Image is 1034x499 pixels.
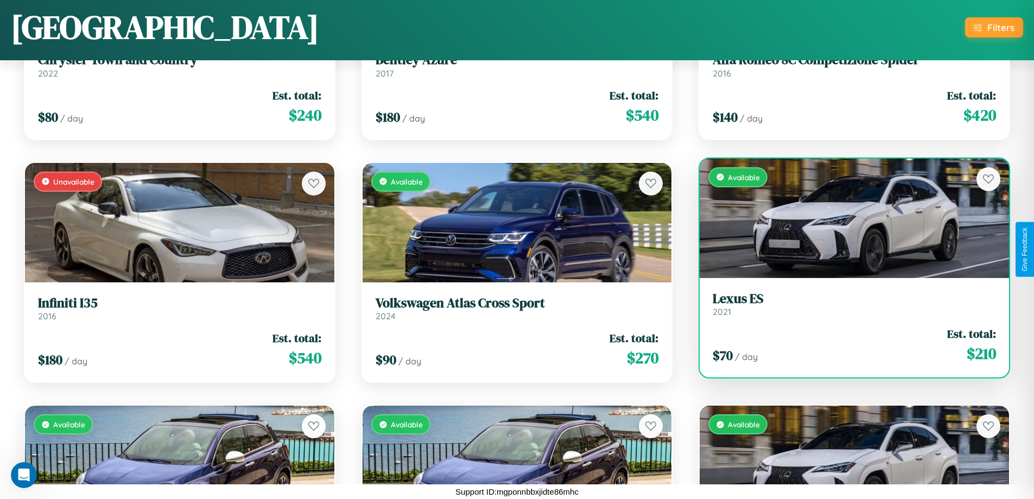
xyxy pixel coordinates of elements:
a: Infiniti I352016 [38,295,321,322]
span: Available [391,177,423,186]
span: 2024 [376,311,396,321]
h3: Infiniti I35 [38,295,321,311]
span: 2017 [376,68,394,79]
a: Alfa Romeo 8C Competizione Spider2016 [713,52,996,79]
p: Support ID: mgponnbbxjidte86mhc [455,484,579,499]
span: $ 140 [713,108,738,126]
span: $ 420 [963,104,996,126]
span: Available [391,420,423,429]
button: Filters [965,17,1023,37]
a: Lexus ES2021 [713,291,996,318]
a: Chrysler Town and Country2022 [38,52,321,79]
span: Est. total: [272,330,321,346]
span: Unavailable [53,177,94,186]
span: Est. total: [610,330,658,346]
span: Est. total: [947,326,996,342]
h3: Chrysler Town and Country [38,52,321,68]
span: $ 180 [38,351,62,369]
a: Bentley Azure2017 [376,52,659,79]
span: $ 240 [289,104,321,126]
span: / day [65,356,87,367]
span: 2021 [713,306,731,317]
span: Est. total: [272,87,321,103]
span: / day [740,113,763,124]
div: Filters [987,22,1014,33]
span: $ 70 [713,346,733,364]
span: 2016 [38,311,56,321]
span: 2016 [713,68,731,79]
span: / day [60,113,83,124]
span: Available [728,420,760,429]
h3: Lexus ES [713,291,996,307]
iframe: Intercom live chat [11,462,37,488]
h3: Volkswagen Atlas Cross Sport [376,295,659,311]
span: $ 540 [289,347,321,369]
span: $ 90 [376,351,396,369]
span: Est. total: [610,87,658,103]
span: Est. total: [947,87,996,103]
a: Volkswagen Atlas Cross Sport2024 [376,295,659,322]
span: Available [53,420,85,429]
span: 2022 [38,68,58,79]
h1: [GEOGRAPHIC_DATA] [11,5,319,49]
h3: Bentley Azure [376,52,659,68]
span: / day [402,113,425,124]
span: $ 180 [376,108,400,126]
span: / day [398,356,421,367]
div: Give Feedback [1021,228,1029,271]
span: $ 210 [967,343,996,364]
span: $ 540 [626,104,658,126]
h3: Alfa Romeo 8C Competizione Spider [713,52,996,68]
span: $ 270 [627,347,658,369]
span: $ 80 [38,108,58,126]
span: Available [728,173,760,182]
span: / day [735,351,758,362]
